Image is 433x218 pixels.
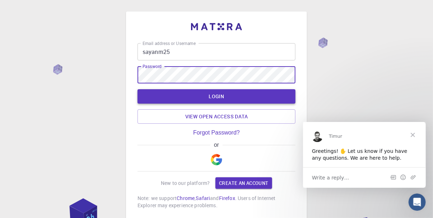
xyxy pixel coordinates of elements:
a: Safari [196,195,210,201]
img: Google [211,154,222,165]
p: New to our platform? [161,180,210,187]
a: Forgot Password? [193,130,240,136]
label: Password [143,63,162,69]
button: LOGIN [138,89,295,104]
p: Note: we support , and . Users of Internet Explorer may experience problems. [138,195,295,209]
span: or [210,142,222,148]
a: Chrome [177,195,195,201]
a: View open access data [138,109,295,124]
iframe: Intercom live chat [409,194,426,211]
a: Firefox [219,195,235,201]
a: Create an account [215,177,272,189]
label: Email address or Username [143,40,196,46]
iframe: Intercom live chat message [303,122,426,188]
